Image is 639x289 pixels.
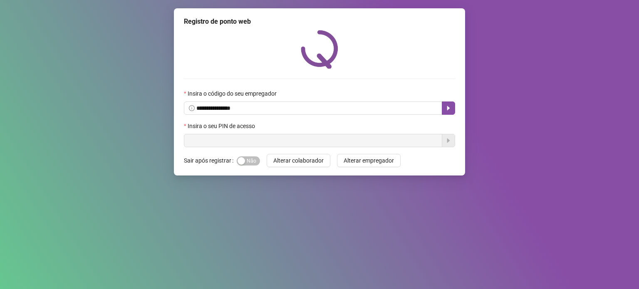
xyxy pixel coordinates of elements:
[337,154,401,167] button: Alterar empregador
[344,156,394,165] span: Alterar empregador
[273,156,324,165] span: Alterar colaborador
[184,154,237,167] label: Sair após registrar
[189,105,195,111] span: info-circle
[184,17,455,27] div: Registro de ponto web
[445,105,452,111] span: caret-right
[184,121,260,131] label: Insira o seu PIN de acesso
[184,89,282,98] label: Insira o código do seu empregador
[301,30,338,69] img: QRPoint
[267,154,330,167] button: Alterar colaborador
